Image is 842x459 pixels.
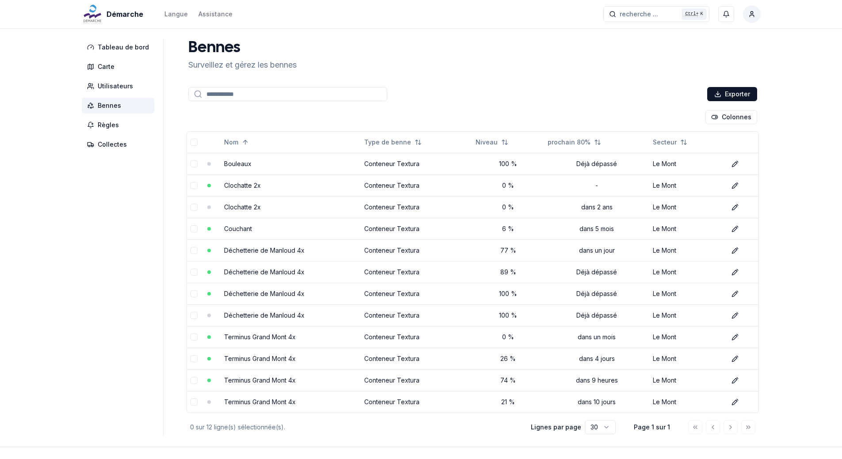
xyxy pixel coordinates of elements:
[548,311,646,320] div: Déjà dépassé
[98,43,149,52] span: Tableau de bord
[224,225,252,232] a: Couchant
[82,4,103,25] img: Démarche Logo
[82,137,158,152] a: Collectes
[361,326,472,348] td: Conteneur Textura
[361,348,472,369] td: Conteneur Textura
[82,39,158,55] a: Tableau de bord
[476,138,498,147] span: Niveau
[224,311,305,319] a: Déchetterie de Manloud 4x
[548,159,646,168] div: Déjà dépassé
[531,423,581,432] p: Lignes par page
[476,376,541,385] div: 74 %
[649,283,724,304] td: Le Mont
[548,224,646,233] div: dans 5 mois
[82,59,158,75] a: Carte
[548,354,646,363] div: dans 4 jours
[190,160,198,167] button: select-row
[476,398,541,406] div: 21 %
[98,82,133,91] span: Utilisateurs
[476,268,541,277] div: 89 %
[476,224,541,233] div: 6 %
[361,153,472,174] td: Conteneur Textura
[470,135,514,149] button: Not sorted. Click to sort ascending.
[653,138,677,147] span: Secteur
[649,261,724,283] td: Le Mont
[190,398,198,406] button: select-row
[224,268,305,276] a: Déchetterie de Manloud 4x
[649,153,724,174] td: Le Mont
[649,174,724,196] td: Le Mont
[361,196,472,218] td: Conteneur Textura
[476,354,541,363] div: 26 %
[361,283,472,304] td: Conteneur Textura
[603,6,709,22] button: recherche ...Ctrl+K
[82,9,147,19] a: Démarche
[361,369,472,391] td: Conteneur Textura
[548,376,646,385] div: dans 9 heures
[164,10,188,19] div: Langue
[224,398,296,406] a: Terminus Grand Mont 4x
[190,377,198,384] button: select-row
[476,311,541,320] div: 100 %
[219,135,254,149] button: Sorted ascending. Click to sort descending.
[620,10,658,19] span: recherche ...
[548,289,646,298] div: Déjà dépassé
[190,225,198,232] button: select-row
[707,87,757,101] button: Exporter
[224,376,296,384] a: Terminus Grand Mont 4x
[82,78,158,94] a: Utilisateurs
[361,239,472,261] td: Conteneur Textura
[224,247,305,254] a: Déchetterie de Manloud 4x
[548,138,591,147] span: prochain 80%
[649,196,724,218] td: Le Mont
[476,333,541,341] div: 0 %
[361,174,472,196] td: Conteneur Textura
[476,203,541,212] div: 0 %
[190,204,198,211] button: select-row
[190,423,517,432] div: 0 sur 12 ligne(s) sélectionnée(s).
[98,121,119,129] span: Règles
[190,247,198,254] button: select-row
[188,59,297,71] p: Surveillez et gérez les bennes
[190,269,198,276] button: select-row
[548,333,646,341] div: dans un mois
[361,304,472,326] td: Conteneur Textura
[224,290,305,297] a: Déchetterie de Manloud 4x
[630,423,674,432] div: Page 1 sur 1
[476,159,541,168] div: 100 %
[190,182,198,189] button: select-row
[548,246,646,255] div: dans un jour
[476,181,541,190] div: 0 %
[649,304,724,326] td: Le Mont
[190,139,198,146] button: select-all
[190,334,198,341] button: select-row
[224,333,296,341] a: Terminus Grand Mont 4x
[548,268,646,277] div: Déjà dépassé
[548,203,646,212] div: dans 2 ans
[542,135,606,149] button: Not sorted. Click to sort ascending.
[548,181,646,190] div: -
[649,348,724,369] td: Le Mont
[648,135,693,149] button: Not sorted. Click to sort ascending.
[188,39,297,57] h1: Bennes
[164,9,188,19] button: Langue
[82,117,158,133] a: Règles
[476,289,541,298] div: 100 %
[224,138,238,147] span: Nom
[548,398,646,406] div: dans 10 jours
[649,239,724,261] td: Le Mont
[359,135,427,149] button: Not sorted. Click to sort ascending.
[107,9,143,19] span: Démarche
[98,101,121,110] span: Bennes
[361,391,472,413] td: Conteneur Textura
[190,290,198,297] button: select-row
[649,391,724,413] td: Le Mont
[224,203,261,211] a: Clochatte 2x
[82,98,158,114] a: Bennes
[224,355,296,362] a: Terminus Grand Mont 4x
[364,138,411,147] span: Type de benne
[198,9,232,19] a: Assistance
[190,355,198,362] button: select-row
[361,218,472,239] td: Conteneur Textura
